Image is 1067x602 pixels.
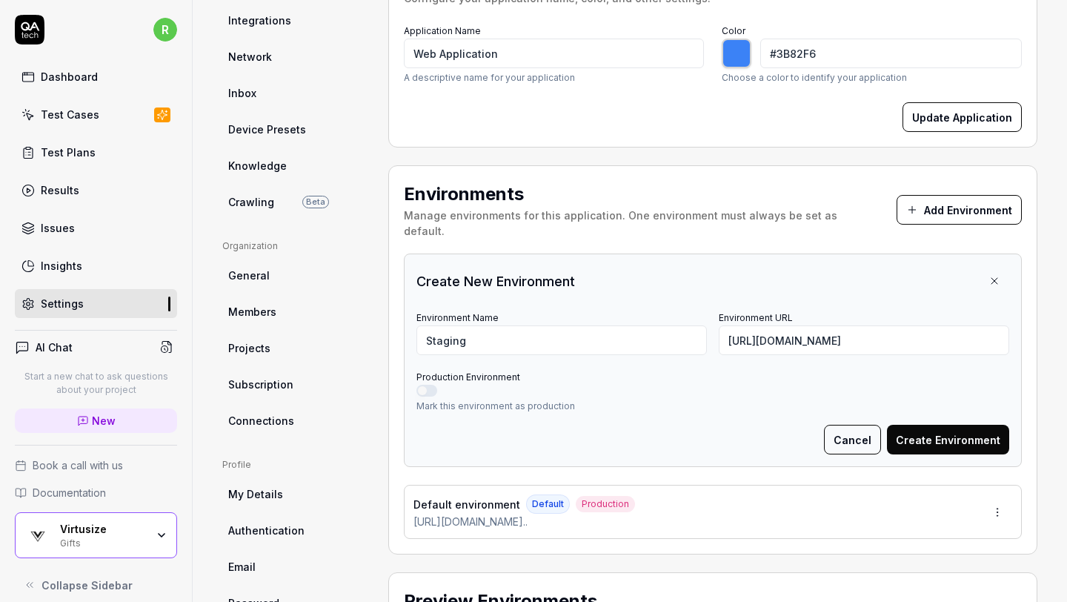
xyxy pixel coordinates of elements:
[228,85,256,101] span: Inbox
[416,371,520,383] label: Production Environment
[760,39,1022,68] input: #3B82F6
[33,457,123,473] span: Book a call with us
[15,62,177,91] a: Dashboard
[228,523,305,538] span: Authentication
[15,138,177,167] a: Test Plans
[228,486,283,502] span: My Details
[722,71,1022,85] p: Choose a color to identify your application
[41,182,79,198] div: Results
[228,559,256,575] span: Email
[41,578,133,593] span: Collapse Sidebar
[222,480,365,508] a: My Details
[576,496,635,512] span: Production
[222,371,365,398] a: Subscription
[222,7,365,34] a: Integrations
[222,458,365,472] div: Profile
[15,570,177,600] button: Collapse Sidebar
[15,214,177,242] a: Issues
[404,39,704,68] input: My Application
[416,325,707,355] input: Production, Staging, etc.
[228,304,276,320] span: Members
[222,334,365,362] a: Projects
[719,325,1009,355] input: https://example.com
[222,262,365,289] a: General
[153,15,177,44] button: r
[228,122,306,137] span: Device Presets
[15,370,177,397] p: Start a new chat to ask questions about your project
[41,258,82,274] div: Insights
[41,107,99,122] div: Test Cases
[416,312,499,323] label: Environment Name
[416,271,575,291] h3: Create New Environment
[228,13,291,28] span: Integrations
[722,25,745,36] label: Color
[222,188,365,216] a: CrawlingBeta
[887,425,1009,454] button: Create Environment
[228,194,274,210] span: Crawling
[15,485,177,500] a: Documentation
[15,251,177,280] a: Insights
[92,413,116,429] span: New
[24,522,51,549] img: Virtusize Logo
[228,413,294,429] span: Connections
[15,100,177,129] a: Test Cases
[41,220,75,236] div: Issues
[416,400,1009,413] p: Mark this environment as production
[222,43,365,70] a: Network
[222,239,365,253] div: Organization
[824,425,881,454] button: Cancel
[413,497,520,512] span: Default environment
[222,298,365,325] a: Members
[15,176,177,205] a: Results
[526,494,570,514] span: Default
[228,158,287,173] span: Knowledge
[222,553,365,580] a: Email
[60,536,146,548] div: Gifts
[404,25,481,36] label: Application Name
[413,514,528,529] span: [URL][DOMAIN_NAME]..
[41,69,98,85] div: Dashboard
[404,71,704,85] p: A descriptive name for your application
[222,152,365,179] a: Knowledge
[222,116,365,143] a: Device Presets
[302,196,329,208] span: Beta
[60,523,146,536] div: Virtusize
[15,457,177,473] a: Book a call with us
[41,145,96,160] div: Test Plans
[228,377,293,392] span: Subscription
[903,102,1022,132] button: Update Application
[719,312,793,323] label: Environment URL
[41,296,84,311] div: Settings
[15,512,177,558] button: Virtusize LogoVirtusizeGifts
[228,340,270,356] span: Projects
[222,79,365,107] a: Inbox
[228,268,270,283] span: General
[228,49,272,64] span: Network
[222,517,365,544] a: Authentication
[15,289,177,318] a: Settings
[33,485,106,500] span: Documentation
[153,18,177,42] span: r
[897,195,1022,225] button: Add Environment
[15,408,177,433] a: New
[404,181,879,208] h2: Environments
[222,407,365,434] a: Connections
[404,208,879,239] div: Manage environments for this application. One environment must always be set as default.
[36,340,73,355] h4: AI Chat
